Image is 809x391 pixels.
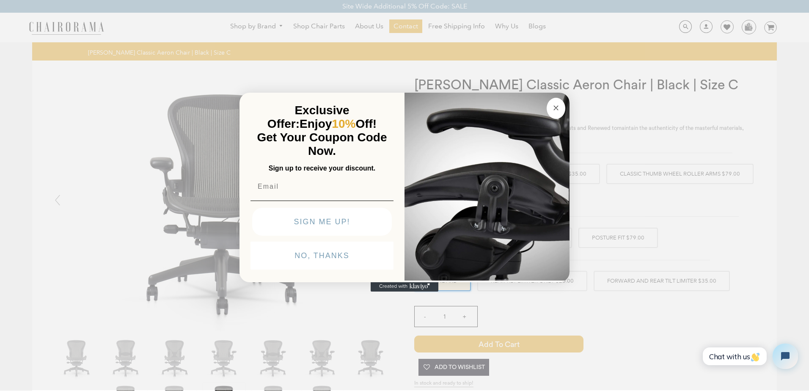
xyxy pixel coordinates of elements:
a: Created with Klaviyo - opens in a new tab [371,281,438,292]
span: Enjoy Off! [300,117,377,130]
span: Exclusive Offer: [267,104,349,130]
img: 92d77583-a095-41f6-84e7-858462e0427a.jpeg [404,91,570,281]
span: Get Your Coupon Code Now. [257,131,387,157]
span: Sign up to receive your discount. [269,165,375,172]
iframe: Tidio Chat [693,336,805,376]
input: Email [250,178,393,195]
span: 10% [332,117,355,130]
button: NO, THANKS [250,242,393,270]
button: SIGN ME UP! [252,208,392,236]
button: Close dialog [547,98,565,119]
